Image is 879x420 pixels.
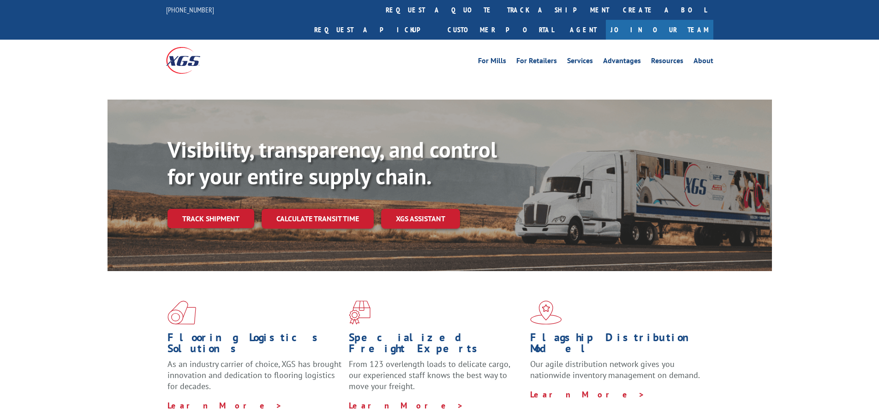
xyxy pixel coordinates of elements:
[606,20,713,40] a: Join Our Team
[567,57,593,67] a: Services
[307,20,441,40] a: Request a pickup
[694,57,713,67] a: About
[349,301,371,325] img: xgs-icon-focused-on-flooring-red
[167,400,282,411] a: Learn More >
[530,301,562,325] img: xgs-icon-flagship-distribution-model-red
[441,20,561,40] a: Customer Portal
[166,5,214,14] a: [PHONE_NUMBER]
[603,57,641,67] a: Advantages
[530,389,645,400] a: Learn More >
[167,301,196,325] img: xgs-icon-total-supply-chain-intelligence-red
[349,359,523,400] p: From 123 overlength loads to delicate cargo, our experienced staff knows the best way to move you...
[530,332,705,359] h1: Flagship Distribution Model
[349,332,523,359] h1: Specialized Freight Experts
[478,57,506,67] a: For Mills
[167,135,497,190] b: Visibility, transparency, and control for your entire supply chain.
[530,359,700,380] span: Our agile distribution network gives you nationwide inventory management on demand.
[262,209,374,229] a: Calculate transit time
[349,400,464,411] a: Learn More >
[167,359,341,391] span: As an industry carrier of choice, XGS has brought innovation and dedication to flooring logistics...
[381,209,460,229] a: XGS ASSISTANT
[561,20,606,40] a: Agent
[167,332,342,359] h1: Flooring Logistics Solutions
[167,209,254,228] a: Track shipment
[651,57,683,67] a: Resources
[516,57,557,67] a: For Retailers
